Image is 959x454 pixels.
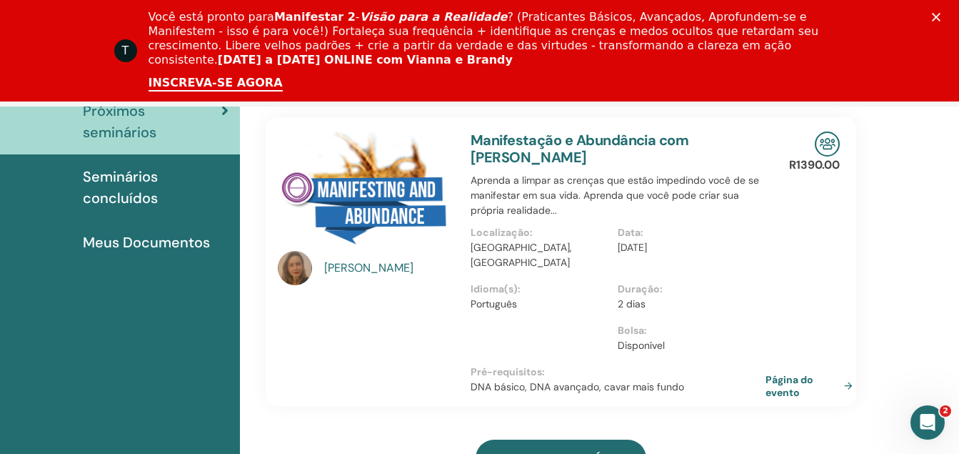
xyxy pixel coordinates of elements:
p: [DATE] [618,240,757,255]
a: Manifestação e Abundância com [PERSON_NAME] [471,131,689,167]
p: Data: [618,225,757,240]
img: In-Person Seminar [815,132,840,157]
b: [DATE] a [DATE] ONLINE com Vianna e Brandy [218,53,513,66]
p: R1390.00 [789,157,840,174]
div: Imagem de perfil para ThetaHealing [114,39,137,62]
p: Localização: [471,225,610,240]
div: Você está pronto para - ? (Praticantes Básicos, Avançados, Aprofundem-se e Manifestem - isso é pa... [149,10,823,67]
span: Seminários concluídos [83,166,229,209]
p: Duração: [618,282,757,297]
p: 2 dias [618,297,757,312]
p: Aprenda a limpar as crenças que estão impedindo você de se manifestar em sua vida. Aprenda que vo... [471,173,765,218]
p: Português [471,297,610,312]
a: [PERSON_NAME] [324,260,456,277]
a: INSCREVA-SE AGORA [149,76,283,92]
span: 2 [940,405,951,417]
span: Próximos seminários [83,100,221,143]
a: Página do evento [765,373,858,399]
img: default.jpg [278,251,312,285]
p: [GEOGRAPHIC_DATA], [GEOGRAPHIC_DATA] [471,240,610,270]
p: Idioma(s): [471,282,610,297]
p: Disponível [618,338,757,353]
div: Fechar [932,13,946,21]
img: Manifestação e Abundância [278,132,453,255]
iframe: Intercom live chat [910,405,945,440]
p: Pré-requisitos: [471,365,765,380]
i: Visão para a Realidade [360,10,508,24]
span: Meus Documentos [83,232,210,253]
p: DNA básico, DNA avançado, cavar mais fundo [471,380,765,395]
b: Manifestar 2 [274,10,356,24]
p: Bolsa: [618,323,757,338]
